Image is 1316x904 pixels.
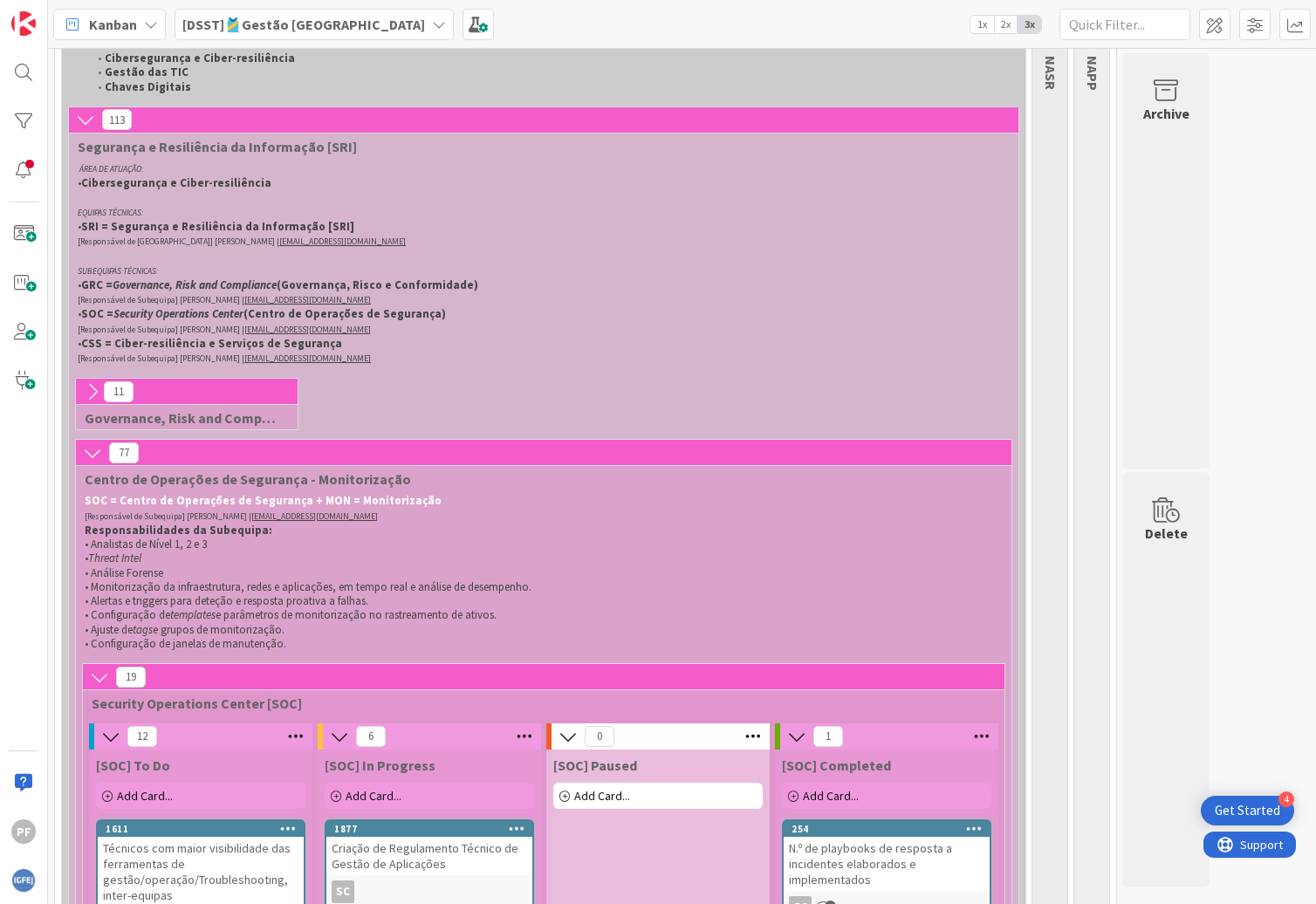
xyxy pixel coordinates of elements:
b: [DSST]🎽Gestão [GEOGRAPHIC_DATA] [182,16,425,33]
div: 1611 [98,821,304,837]
strong: GRC = (Governança, Risco e Conformidade) [81,277,478,292]
em: ÁREA DE ATUAÇÃO: [79,163,143,175]
img: Visit kanbanzone.com [11,11,36,36]
div: PF [11,819,36,844]
span: 19 [116,667,146,688]
strong: Chaves Digitais [105,79,191,94]
em: Threat Intel [88,551,141,565]
span: • [78,336,81,351]
span: Add Card... [117,788,173,804]
span: NAPP [1084,56,1101,91]
span: [Responsável de Subequipa] [PERSON_NAME] | [78,294,244,305]
span: Centro de Operações de Segurança - Monitorização [85,470,990,488]
span: [SOC] To Do [96,757,170,774]
span: [Responsável de Subequipa] [PERSON_NAME] | [85,510,251,522]
strong: Cibersegurança e Ciber-resiliência [81,175,271,190]
span: 6 [356,726,386,747]
div: SC [326,880,532,903]
span: Governance, Risk and Compliance [GRC] [85,409,276,427]
span: Support [37,3,79,24]
span: 3x [1018,16,1041,33]
a: [EMAIL_ADDRESS][DOMAIN_NAME] [251,510,378,522]
span: NASR [1042,56,1059,90]
em: tags [133,622,153,637]
a: [EMAIL_ADDRESS][DOMAIN_NAME] [244,294,371,305]
em: Security Operations Center [113,306,243,321]
span: 12 [127,726,157,747]
span: [SOC] Completed [782,757,891,774]
em: Áreas de Atuação do Departamento: [71,38,195,50]
span: Add Card... [803,788,859,804]
span: [SOC] In Progress [325,757,435,774]
a: [EMAIL_ADDRESS][DOMAIN_NAME] [244,324,371,335]
span: Security Operations Center [SOC] [92,695,983,712]
div: 1877 [326,821,532,837]
img: avatar [11,868,36,893]
span: • [78,175,81,190]
em: SUBEQUIPAS TÉCNICAS: [78,265,158,277]
span: 1 [813,726,843,747]
span: • [78,219,81,234]
div: 1877 [334,823,532,835]
span: e parâmetros de monitorização no rastreamento de ativos. [216,607,497,622]
span: 11 [104,381,134,402]
span: • Monitorização da infraestrutura, redes e aplicações, em tempo real e análise de desempenho. [85,579,531,594]
span: Segurança e Resiliência da Informação [SRI] [78,138,997,155]
div: N.º de playbooks de resposta a incidentes elaborados e implementados [784,837,990,891]
span: Kanban [89,14,137,35]
span: Add Card... [346,788,401,804]
span: • Configuração de janelas de manutenção. [85,636,286,651]
span: • [78,306,81,321]
div: 1611 [106,823,304,835]
span: [SOC] Paused [553,757,637,774]
em: templates [170,607,216,622]
div: Archive [1143,103,1189,124]
span: • [85,551,88,565]
div: 254N.º de playbooks de resposta a incidentes elaborados e implementados [784,821,990,891]
span: 113 [102,109,132,130]
span: [Responsável de [GEOGRAPHIC_DATA]] [PERSON_NAME] | [78,236,279,247]
div: 4 [1278,791,1294,807]
div: Open Get Started checklist, remaining modules: 4 [1201,796,1294,825]
span: • Ajuste de [85,622,133,637]
div: Delete [1145,523,1188,544]
span: • Configuração de [85,607,170,622]
a: [EMAIL_ADDRESS][DOMAIN_NAME] [244,353,371,364]
span: 77 [109,442,139,463]
input: Quick Filter... [1059,9,1190,40]
div: 1877Criação de Regulamento Técnico de Gestão de Aplicações [326,821,532,875]
span: [Responsável de Subequipa] [PERSON_NAME] | [78,353,244,364]
span: Add Card... [574,788,630,804]
span: 0 [585,726,614,747]
div: 254 [784,821,990,837]
a: [EMAIL_ADDRESS][DOMAIN_NAME] [279,236,406,247]
span: • Análise Forense [85,565,163,580]
strong: SOC = Centro de Operações de Segurança + MON = Monitorização [85,493,442,508]
em: EQUIPAS TÉCNICAS: [78,207,143,218]
span: • Alertas e triggers para deteção e resposta proativa a falhas. [85,593,368,608]
strong: CSS = Ciber-resiliência e Serviços de Segurança [81,336,342,351]
span: 2x [994,16,1018,33]
span: [Responsável de Subequipa] [PERSON_NAME] | [78,324,244,335]
div: SC [332,880,354,903]
strong: Cibersegurança e Ciber-resiliência [105,51,295,65]
em: Governance, Risk and Compliance [113,277,277,292]
span: • [78,277,81,292]
strong: SRI = Segurança e Resiliência da Informação [SRI] [81,219,354,234]
span: 1x [970,16,994,33]
strong: SOC = (Centro de Operações de Segurança) [81,306,446,321]
strong: Gestão das TIC [105,65,188,79]
span: • Analistas de Nível 1, 2 e 3 [85,537,207,551]
div: 254 [792,823,990,835]
div: Get Started [1215,802,1280,819]
div: Criação de Regulamento Técnico de Gestão de Aplicações [326,837,532,875]
strong: Responsabilidades da Subequipa: [85,523,272,538]
span: e grupos de monitorização. [153,622,284,637]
